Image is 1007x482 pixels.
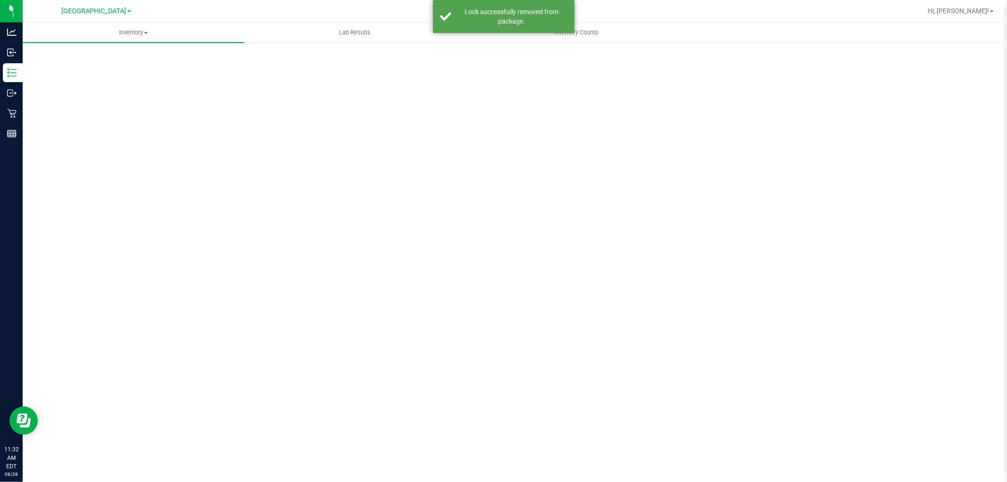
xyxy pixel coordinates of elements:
inline-svg: Inventory [7,68,17,77]
span: Lab Results [326,28,383,37]
span: Inventory Counts [542,28,611,37]
span: Inventory [23,28,244,37]
inline-svg: Analytics [7,27,17,37]
div: Lock successfully removed from package. [457,7,567,26]
span: [GEOGRAPHIC_DATA] [62,7,127,15]
p: 11:32 AM EDT [4,445,18,471]
inline-svg: Inbound [7,48,17,57]
inline-svg: Outbound [7,88,17,98]
a: Inventory [23,23,244,42]
inline-svg: Retail [7,109,17,118]
iframe: Resource center [9,406,38,435]
p: 08/28 [4,471,18,478]
a: Inventory Counts [465,23,687,42]
a: Lab Results [244,23,465,42]
inline-svg: Reports [7,129,17,138]
span: Hi, [PERSON_NAME]! [928,7,989,15]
